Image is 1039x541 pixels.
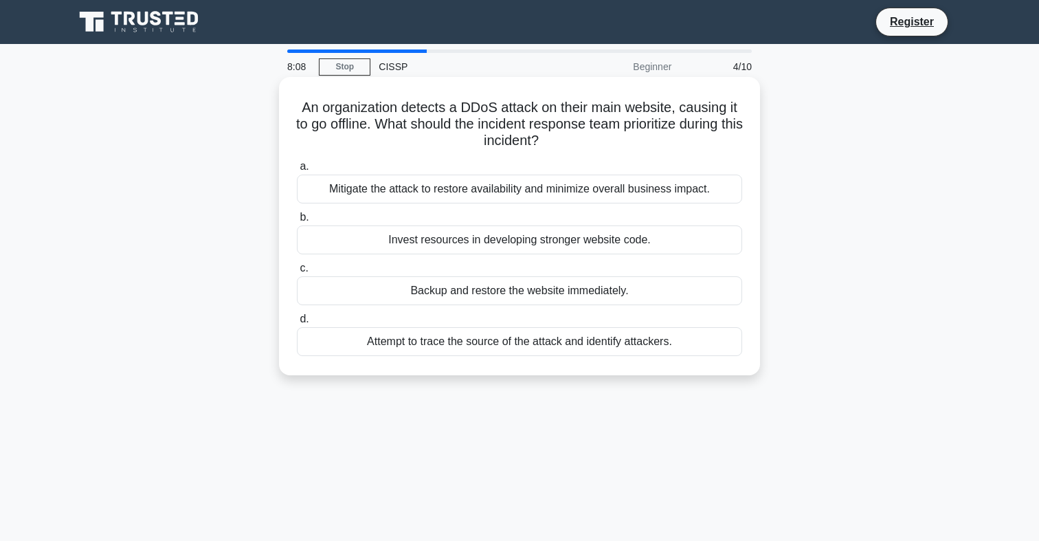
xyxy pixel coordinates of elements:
span: b. [300,211,309,223]
span: a. [300,160,309,172]
a: Stop [319,58,370,76]
div: 8:08 [279,53,319,80]
div: Invest resources in developing stronger website code. [297,225,742,254]
span: d. [300,313,309,324]
div: Attempt to trace the source of the attack and identify attackers. [297,327,742,356]
div: Beginner [559,53,680,80]
div: Mitigate the attack to restore availability and minimize overall business impact. [297,175,742,203]
h5: An organization detects a DDoS attack on their main website, causing it to go offline. What shoul... [295,99,744,150]
span: c. [300,262,308,274]
div: 4/10 [680,53,760,80]
div: CISSP [370,53,559,80]
div: Backup and restore the website immediately. [297,276,742,305]
a: Register [882,13,942,30]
